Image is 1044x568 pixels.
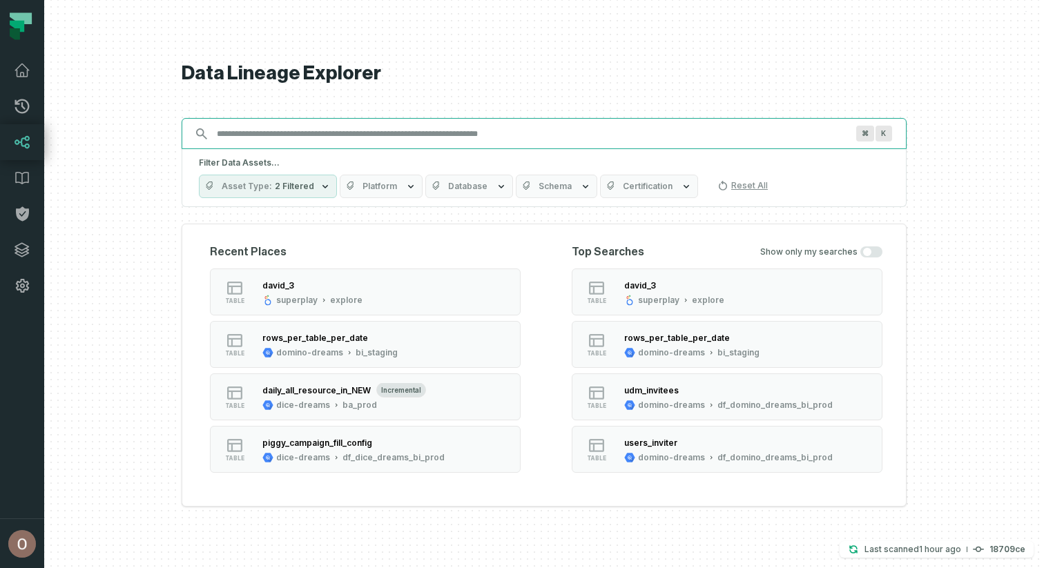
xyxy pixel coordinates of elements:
[856,126,874,141] span: Press ⌘ + K to focus the search bar
[840,541,1034,558] button: Last scanned[DATE] 5:29:42 AM18709ce
[989,545,1025,554] h4: 18709ce
[864,542,961,556] p: Last scanned
[876,126,892,141] span: Press ⌘ + K to focus the search bar
[182,61,907,86] h1: Data Lineage Explorer
[919,544,961,554] relative-time: Aug 28, 2025, 5:29 AM GMT+3
[8,530,36,558] img: avatar of Ohad Tal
